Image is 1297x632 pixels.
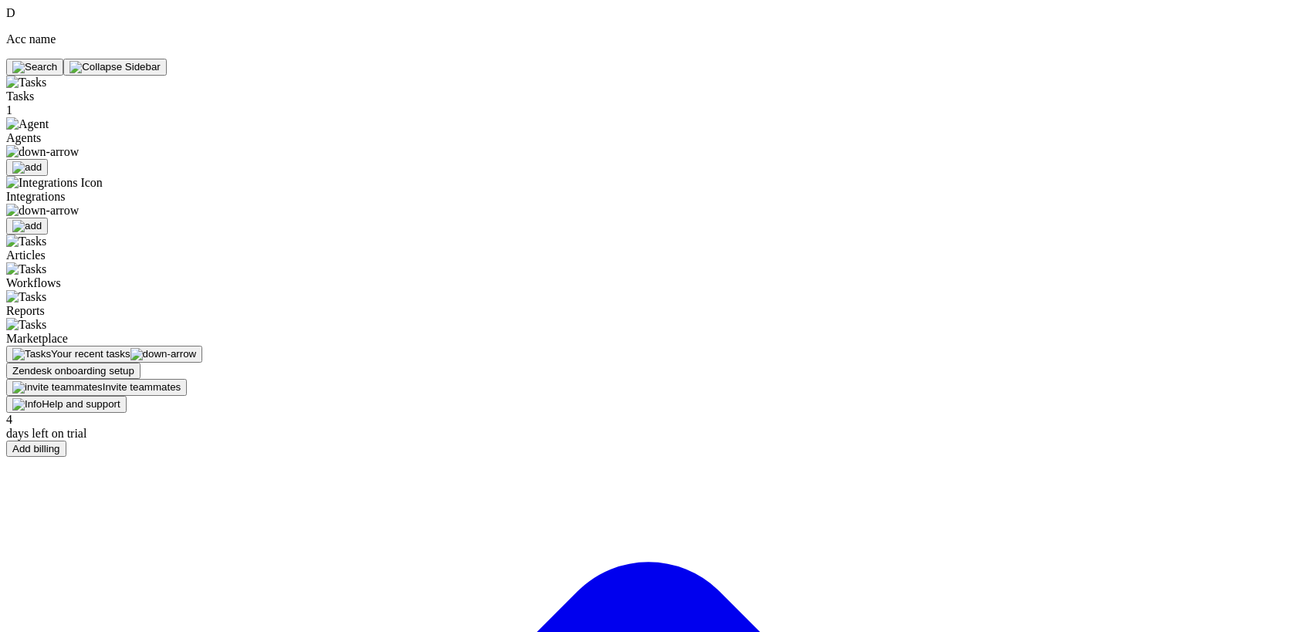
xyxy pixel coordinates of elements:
[6,248,46,262] span: Articles
[12,61,57,73] img: Search
[6,441,66,457] button: Add billing
[12,161,42,174] img: add
[6,262,46,276] img: Tasks
[6,6,15,19] span: D
[103,381,181,393] span: Invite teammates
[69,61,161,73] img: Collapse Sidebar
[6,304,45,317] span: Reports
[6,176,103,190] img: Integrations Icon
[51,348,130,360] span: Your recent tasks
[6,90,34,103] span: Tasks
[6,190,210,218] span: Integrations
[42,398,120,410] span: Help and support
[130,348,197,360] img: down-arrow
[6,131,210,159] span: Agents
[6,235,46,248] img: Tasks
[12,381,103,394] img: invite teammates
[6,427,86,440] span: days left on trial
[6,103,12,117] span: 1
[6,363,141,379] button: Zendesk onboarding setup
[6,346,202,363] button: Your recent tasks
[6,76,46,90] img: Tasks
[12,398,42,411] img: Info
[6,276,61,289] span: Workflows
[6,413,210,427] div: 4
[6,290,46,304] img: Tasks
[12,348,51,360] img: Tasks
[6,204,79,218] img: down-arrow
[6,396,127,413] button: Help and support
[6,379,187,396] button: Invite teammates
[6,32,210,46] p: Acc name
[12,220,42,232] img: add
[6,332,68,345] span: Marketplace
[6,318,46,332] img: Tasks
[6,117,49,131] img: Agent
[6,145,79,159] img: down-arrow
